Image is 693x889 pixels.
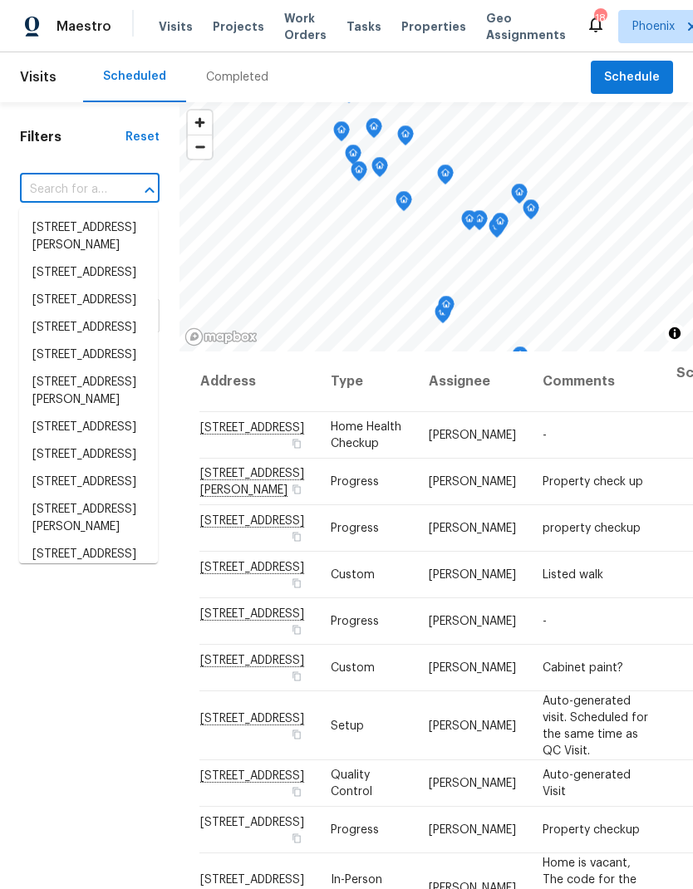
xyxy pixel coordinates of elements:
div: Map marker [435,303,451,329]
span: Phoenix [632,18,675,35]
li: [STREET_ADDRESS] [19,341,158,369]
div: Map marker [492,213,509,238]
th: Assignee [415,351,529,412]
span: [PERSON_NAME] [429,476,516,488]
div: Map marker [523,199,539,225]
span: Home Health Checkup [331,421,401,449]
span: [PERSON_NAME] [429,778,516,789]
span: Listed walk [543,569,603,581]
div: Map marker [351,161,367,187]
span: [PERSON_NAME] [429,824,516,836]
span: Geo Assignments [486,10,566,43]
th: Type [317,351,415,412]
span: property checkup [543,523,641,534]
span: Progress [331,476,379,488]
li: [STREET_ADDRESS][PERSON_NAME] [19,541,158,586]
div: Map marker [461,210,478,236]
div: Map marker [438,296,455,322]
div: Map marker [345,145,361,170]
li: [STREET_ADDRESS] [19,441,158,469]
div: 18 [594,10,606,27]
span: Schedule [604,67,660,88]
div: Map marker [489,218,505,243]
span: Maestro [57,18,111,35]
div: Completed [206,69,268,86]
div: Map marker [396,191,412,217]
span: Progress [331,616,379,627]
div: Reset [125,129,160,145]
span: Auto-generated Visit [543,769,631,798]
button: Copy Address [289,726,304,741]
button: Schedule [591,61,673,95]
div: Map marker [333,121,350,147]
span: [PERSON_NAME] [429,569,516,581]
h1: Filters [20,129,125,145]
span: Properties [401,18,466,35]
a: Mapbox homepage [184,327,258,346]
li: [STREET_ADDRESS] [19,414,158,441]
button: Toggle attribution [665,323,685,343]
button: Zoom out [188,135,212,159]
div: Map marker [512,346,528,372]
div: Map marker [366,118,382,144]
button: Copy Address [289,482,304,497]
span: [PERSON_NAME] [429,523,516,534]
button: Zoom in [188,111,212,135]
button: Copy Address [289,576,304,591]
span: Auto-generated visit. Scheduled for the same time as QC Visit. [543,695,648,756]
span: - [543,430,547,441]
div: Map marker [471,210,488,236]
span: Tasks [346,21,381,32]
span: Property check up [543,476,643,488]
div: Scheduled [103,68,166,85]
button: Copy Address [289,831,304,846]
th: Address [199,351,317,412]
span: [PERSON_NAME] [429,720,516,731]
span: Setup [331,720,364,731]
span: Toggle attribution [670,324,680,342]
span: Cabinet paint? [543,662,623,674]
span: [STREET_ADDRESS] [200,817,304,828]
button: Copy Address [289,622,304,637]
button: Copy Address [289,436,304,451]
span: Visits [159,18,193,35]
button: Copy Address [289,784,304,799]
span: [PERSON_NAME] [429,616,516,627]
span: Work Orders [284,10,327,43]
li: [STREET_ADDRESS] [19,469,158,496]
span: Visits [20,59,57,96]
div: Map marker [397,125,414,151]
li: [STREET_ADDRESS] [19,259,158,287]
div: Map marker [437,165,454,190]
span: Progress [331,523,379,534]
li: [STREET_ADDRESS][PERSON_NAME] [19,369,158,414]
button: Copy Address [289,669,304,684]
span: [PERSON_NAME] [429,430,516,441]
th: Comments [529,351,663,412]
span: Custom [331,662,375,674]
button: Copy Address [289,529,304,544]
span: Progress [331,824,379,836]
div: Map marker [371,157,388,183]
span: [PERSON_NAME] [429,662,516,674]
li: [STREET_ADDRESS] [19,314,158,341]
span: - [543,616,547,627]
li: [STREET_ADDRESS] [19,287,158,314]
input: Search for an address... [20,177,113,203]
span: Property checkup [543,824,640,836]
span: Quality Control [331,769,372,798]
button: Close [138,179,161,202]
li: [STREET_ADDRESS][PERSON_NAME] [19,214,158,259]
li: [STREET_ADDRESS][PERSON_NAME] [19,496,158,541]
div: Map marker [511,184,528,209]
span: Projects [213,18,264,35]
span: Custom [331,569,375,581]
